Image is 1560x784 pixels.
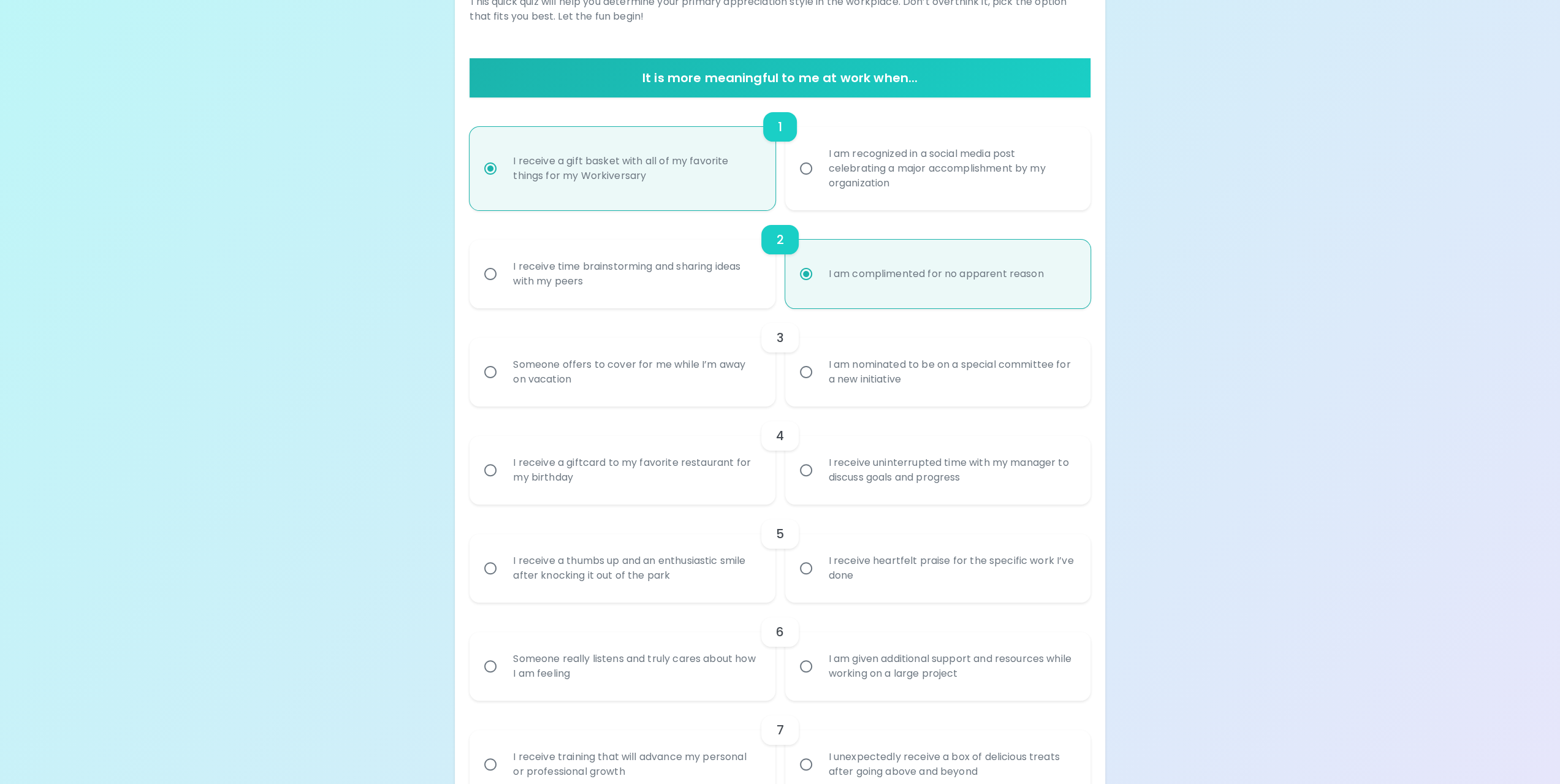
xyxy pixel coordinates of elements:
[503,245,768,303] div: I receive time brainstorming and sharing ideas with my peers
[470,210,1090,308] div: choice-group-check
[503,139,768,198] div: I receive a gift basket with all of my favorite things for my Workiversary
[819,539,1084,598] div: I receive heartfelt praise for the specific work I’ve done
[819,252,1054,296] div: I am complimented for no apparent reason
[470,97,1090,210] div: choice-group-check
[470,603,1090,701] div: choice-group-check
[778,117,782,137] h6: 1
[776,328,783,348] h6: 3
[819,343,1084,402] div: I am nominated to be on a special committee for a new initiative
[776,230,783,249] h6: 2
[776,524,784,544] h6: 5
[503,441,768,500] div: I receive a giftcard to my favorite restaurant for my birthday
[819,637,1084,696] div: I am given additional support and resources while working on a large project
[470,308,1090,406] div: choice-group-check
[503,637,768,696] div: Someone really listens and truly cares about how I am feeling
[470,406,1090,504] div: choice-group-check
[819,132,1084,205] div: I am recognized in a social media post celebrating a major accomplishment by my organization
[776,622,784,642] h6: 6
[474,68,1085,88] h6: It is more meaningful to me at work when...
[503,343,768,402] div: Someone offers to cover for me while I’m away on vacation
[503,539,768,598] div: I receive a thumbs up and an enthusiastic smile after knocking it out of the park
[776,720,783,740] h6: 7
[776,426,784,446] h6: 4
[819,441,1084,500] div: I receive uninterrupted time with my manager to discuss goals and progress
[470,504,1090,603] div: choice-group-check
